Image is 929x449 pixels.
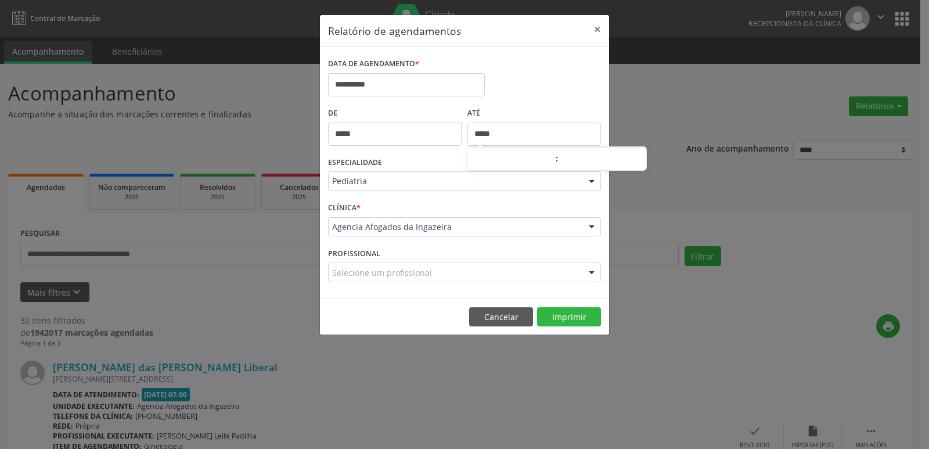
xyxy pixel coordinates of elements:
label: PROFISSIONAL [328,245,380,263]
label: ESPECIALIDADE [328,154,382,172]
span: Pediatria [332,175,577,187]
label: CLÍNICA [328,199,361,217]
span: Selecione um profissional [332,267,432,279]
label: DATA DE AGENDAMENTO [328,55,419,73]
span: : [555,147,559,170]
input: Hour [467,148,555,171]
input: Minute [559,148,646,171]
button: Imprimir [537,307,601,327]
span: Agencia Afogados da Ingazeira [332,221,577,233]
button: Cancelar [469,307,533,327]
label: De [328,105,462,123]
button: Close [586,15,609,44]
label: ATÉ [467,105,601,123]
h5: Relatório de agendamentos [328,23,461,38]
